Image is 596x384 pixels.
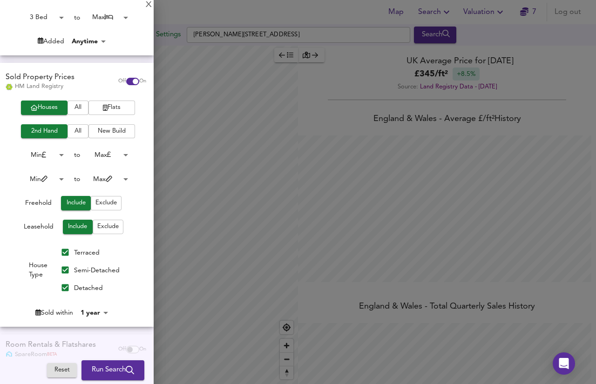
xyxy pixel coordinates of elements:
[80,148,131,162] div: Max
[38,37,64,46] div: Added
[93,126,130,137] span: New Build
[68,222,88,232] span: Include
[21,124,68,139] button: 2nd Hand
[26,102,63,113] span: Houses
[72,102,84,113] span: All
[88,101,135,115] button: Flats
[24,222,54,234] div: Leasehold
[47,364,77,378] button: Reset
[26,126,63,137] span: 2nd Hand
[74,175,80,184] div: to
[63,220,93,234] button: Include
[69,37,109,46] div: Anytime
[95,198,117,209] span: Exclude
[78,308,111,317] div: 1 year
[16,172,67,187] div: Min
[6,84,13,90] img: Land Registry
[74,249,100,256] span: Terraced
[97,222,119,232] span: Exclude
[16,148,67,162] div: Min
[72,126,84,137] span: All
[52,365,72,376] span: Reset
[68,124,88,139] button: All
[139,78,146,85] span: On
[16,10,67,25] div: 3 Bed
[74,150,80,160] div: to
[88,124,135,139] button: New Build
[74,13,80,22] div: to
[25,198,52,210] div: Freehold
[6,72,74,83] div: Sold Property Prices
[66,198,86,209] span: Include
[20,243,56,296] div: House Type
[91,196,122,210] button: Exclude
[81,361,144,380] button: Run Search
[93,220,123,234] button: Exclude
[80,10,131,25] div: Max
[92,364,134,377] span: Run Search
[6,82,74,91] div: HM Land Registry
[80,172,131,187] div: Max
[74,267,120,274] span: Semi-Detached
[35,308,73,317] div: Sold within
[68,101,88,115] button: All
[61,196,91,210] button: Include
[21,101,68,115] button: Houses
[118,78,126,85] span: Off
[93,102,130,113] span: Flats
[146,2,152,8] div: X
[553,352,575,375] div: Open Intercom Messenger
[74,285,103,291] span: Detached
